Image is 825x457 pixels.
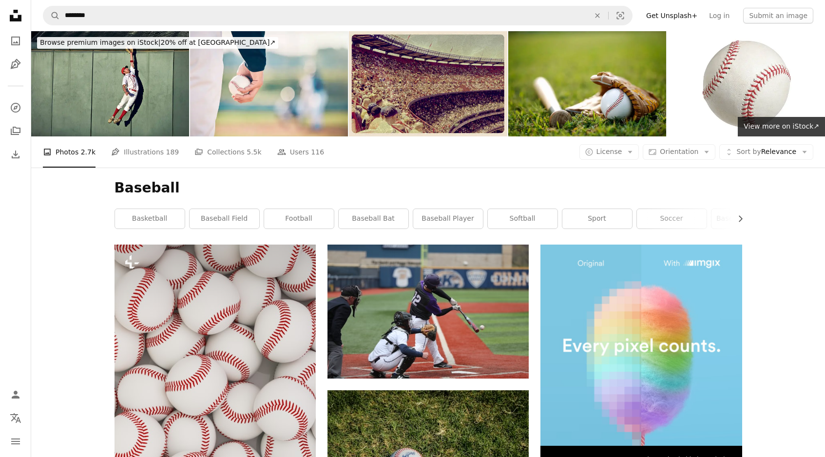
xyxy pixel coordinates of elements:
a: View more on iStock↗ [738,117,825,136]
button: Search Unsplash [43,6,60,25]
a: Get Unsplash+ [640,8,703,23]
img: USA, California, San Bernardino, baseball player making leaping catch at wall [31,31,189,136]
span: 5.5k [247,147,261,157]
button: Submit an image [743,8,813,23]
a: baseball bat [339,209,408,228]
button: scroll list to the right [731,209,742,228]
button: Language [6,408,25,428]
a: baseball player [413,209,483,228]
a: Collections 5.5k [194,136,261,168]
h1: Baseball [115,179,742,197]
a: Photos [6,31,25,51]
span: Orientation [660,148,698,155]
a: Collections [6,121,25,141]
a: a bunch of baseballs that are white and red [115,419,316,428]
span: 189 [166,147,179,157]
button: Menu [6,432,25,451]
a: Download History [6,145,25,164]
button: Visual search [609,6,632,25]
a: Explore [6,98,25,117]
a: Users 116 [277,136,324,168]
span: View more on iStock ↗ [744,122,819,130]
a: basketball [115,209,185,228]
img: Baseball with clipping path [667,31,825,136]
button: Clear [587,6,608,25]
img: file-1738247656630-84979c115d43image [540,245,742,446]
a: soccer [637,209,707,228]
a: softball [488,209,557,228]
span: 20% off at [GEOGRAPHIC_DATA] ↗ [40,38,275,46]
span: Sort by [736,148,761,155]
a: Log in / Sign up [6,385,25,404]
button: License [579,144,639,160]
a: Illustrations 189 [111,136,179,168]
a: baseball player swinging bat [327,307,529,316]
img: Baseball game [508,31,666,136]
span: Relevance [736,147,796,157]
img: Vintage Baseball Stadium Postcard [349,31,507,136]
span: 116 [311,147,324,157]
a: Browse premium images on iStock|20% off at [GEOGRAPHIC_DATA]↗ [31,31,284,55]
a: sport [562,209,632,228]
a: Log in [703,8,735,23]
a: baseball stadium [711,209,781,228]
button: Orientation [643,144,715,160]
span: Browse premium images on iStock | [40,38,160,46]
a: baseball field [190,209,259,228]
span: License [596,148,622,155]
a: football [264,209,334,228]
img: baseball player swinging bat [327,245,529,379]
img: Baseball player, ball and athlete or pitcher hand in a competitive match or game on the sports fi... [190,31,348,136]
a: Illustrations [6,55,25,74]
form: Find visuals sitewide [43,6,633,25]
button: Sort byRelevance [719,144,813,160]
